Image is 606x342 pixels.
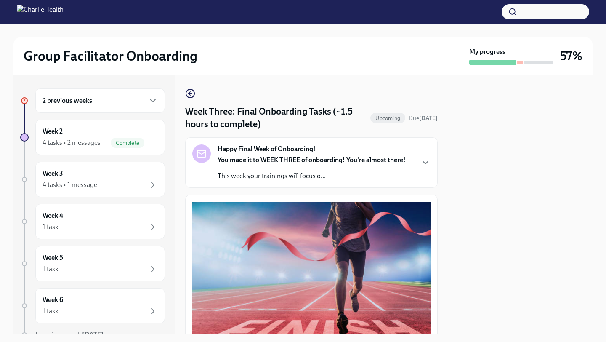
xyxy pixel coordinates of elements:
div: 2 previous weeks [35,88,165,113]
strong: [DATE] [82,331,104,339]
h6: 2 previous weeks [43,96,92,105]
h6: Week 2 [43,127,63,136]
h6: Week 3 [43,169,63,178]
h4: Week Three: Final Onboarding Tasks (~1.5 hours to complete) [185,105,367,131]
span: Upcoming [370,115,405,121]
p: This week your trainings will focus o... [218,171,406,181]
h6: Week 6 [43,295,63,305]
strong: My progress [469,47,505,56]
div: 1 task [43,307,58,316]
strong: You made it to WEEK THREE of onboarding! You're almost there! [218,156,406,164]
div: 1 task [43,222,58,232]
a: Week 51 task [20,246,165,281]
span: Due [409,115,438,122]
span: Experience ends [35,331,104,339]
div: 4 tasks • 1 message [43,180,97,190]
h3: 57% [560,48,582,64]
a: Week 61 task [20,288,165,323]
a: Week 41 task [20,204,165,239]
img: CharlieHealth [17,5,64,19]
div: 4 tasks • 2 messages [43,138,101,147]
strong: [DATE] [419,115,438,122]
h6: Week 4 [43,211,63,220]
h2: Group Facilitator Onboarding [24,48,197,64]
h6: Week 5 [43,253,63,262]
span: Complete [111,140,144,146]
span: September 27th, 2025 10:00 [409,114,438,122]
strong: Happy Final Week of Onboarding! [218,144,316,154]
a: Week 24 tasks • 2 messagesComplete [20,120,165,155]
a: Week 34 tasks • 1 message [20,162,165,197]
div: 1 task [43,265,58,274]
